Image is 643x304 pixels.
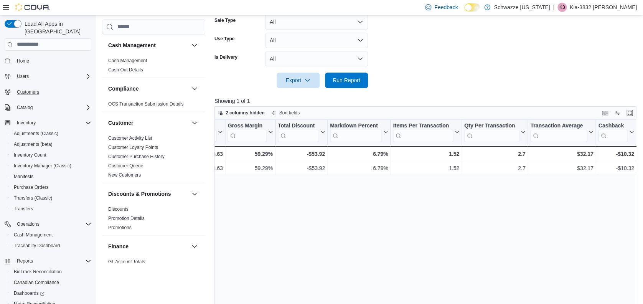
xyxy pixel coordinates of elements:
a: Inventory Count [11,150,49,160]
div: Customer [102,134,205,183]
span: Canadian Compliance [14,279,59,286]
h3: Cash Management [108,41,156,49]
div: Discounts & Promotions [102,205,205,235]
a: Transfers [11,204,36,213]
span: Inventory Manager (Classic) [11,161,91,170]
label: Use Type [214,36,234,42]
span: Customers [14,87,91,97]
span: Canadian Compliance [11,278,91,287]
span: Operations [17,221,40,227]
span: BioTrack Reconciliation [14,269,62,275]
div: Kia-3832 Lowe [557,3,567,12]
div: Transaction Average [530,122,587,142]
span: Manifests [14,173,33,180]
button: Inventory Manager (Classic) [8,160,94,171]
span: Catalog [14,103,91,112]
button: Cash Management [108,41,188,49]
button: Sort fields [269,108,303,117]
button: Enter fullscreen [625,108,634,117]
span: Transfers (Classic) [11,193,91,203]
button: Run Report [325,73,368,88]
button: Catalog [14,103,36,112]
button: Users [14,72,32,81]
p: Kia-3832 [PERSON_NAME] [570,3,637,12]
div: $32.17 [530,149,593,159]
span: Cash Out Details [108,67,143,73]
span: Customer Activity List [108,135,152,141]
span: Manifests [11,172,91,181]
span: Export [281,73,315,88]
div: Transaction Average [530,122,587,129]
div: $438.63 [181,164,223,173]
button: Purchase Orders [8,182,94,193]
a: OCS Transaction Submission Details [108,101,184,107]
button: Customer [108,119,188,127]
label: Is Delivery [214,54,237,60]
button: Adjustments (beta) [8,139,94,150]
h3: Discounts & Promotions [108,190,171,198]
span: Inventory Count [11,150,91,160]
span: Operations [14,220,91,229]
button: Inventory [14,118,39,127]
button: Catalog [2,102,94,113]
button: Adjustments (Classic) [8,128,94,139]
button: All [265,33,368,48]
a: Manifests [11,172,36,181]
a: Promotion Details [108,216,145,221]
div: Finance [102,257,205,279]
div: 6.79% [330,164,388,173]
span: Purchase Orders [11,183,91,192]
div: -$53.92 [278,164,325,173]
a: GL Account Totals [108,259,145,264]
button: Compliance [190,84,199,93]
span: Promotion Details [108,215,145,221]
button: Transfers [8,203,94,214]
button: 2 columns hidden [215,108,268,117]
span: Home [14,56,91,66]
div: Cashback [598,122,628,129]
a: Cash Management [108,58,147,63]
button: All [265,51,368,66]
div: Gross Profit [181,122,216,129]
p: | [553,3,554,12]
span: Inventory Manager (Classic) [14,163,71,169]
button: Canadian Compliance [8,277,94,288]
button: Manifests [8,171,94,182]
a: Customer Loyalty Points [108,145,158,150]
a: Adjustments (beta) [11,140,56,149]
div: Cash Management [102,56,205,78]
button: Display options [613,108,622,117]
span: Inventory [14,118,91,127]
span: Transfers (Classic) [14,195,52,201]
span: Adjustments (Classic) [11,129,91,138]
a: Canadian Compliance [11,278,62,287]
span: 2 columns hidden [226,110,265,116]
span: Transfers [11,204,91,213]
span: Traceabilty Dashboard [14,243,60,249]
button: Users [2,71,94,82]
div: Gross Profit [181,122,216,142]
button: Cash Management [190,41,199,50]
div: Markdown Percent [330,122,382,129]
span: Discounts [108,206,129,212]
span: Feedback [434,3,458,11]
span: Customer Loyalty Points [108,144,158,150]
span: Adjustments (beta) [11,140,91,149]
a: Cash Management [11,230,56,240]
input: Dark Mode [464,3,480,12]
span: Traceabilty Dashboard [11,241,91,250]
p: Schwazze [US_STATE] [494,3,550,12]
h3: Finance [108,243,129,250]
div: $438.63 [181,149,223,159]
div: -$10.32 [598,149,634,159]
span: Inventory [17,120,36,126]
span: Dashboards [14,290,45,296]
div: 59.29% [228,149,272,159]
div: Markdown Percent [330,122,382,142]
a: Home [14,56,32,66]
span: Adjustments (Classic) [14,131,58,137]
button: Inventory Count [8,150,94,160]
